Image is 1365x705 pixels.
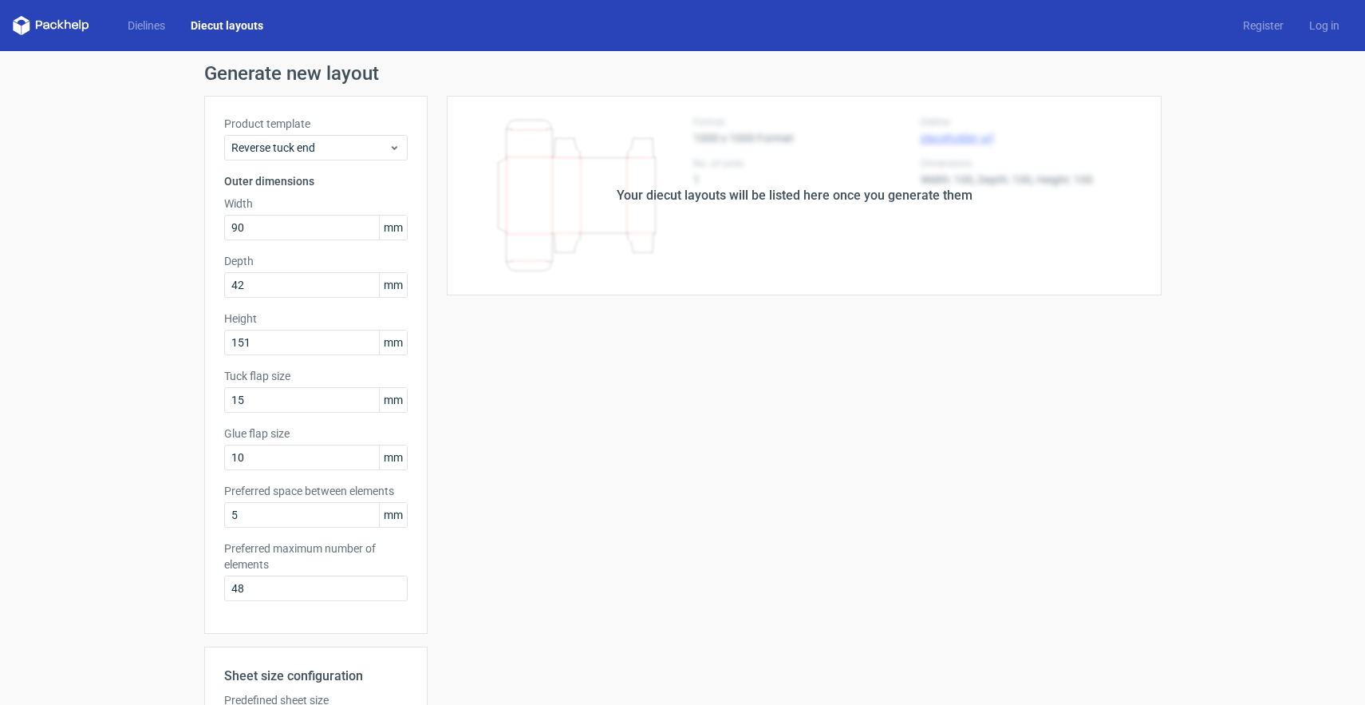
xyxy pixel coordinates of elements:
h2: Sheet size configuration [224,667,408,686]
a: Log in [1296,18,1352,34]
span: mm [379,331,407,354]
label: Width [224,196,408,212]
span: mm [379,503,407,527]
div: Your diecut layouts will be listed here once you generate them [617,186,972,205]
h1: Generate new layout [204,64,1162,83]
span: mm [379,446,407,469]
label: Product template [224,116,408,132]
a: Dielines [115,18,178,34]
a: Register [1230,18,1296,34]
span: mm [379,216,407,240]
a: Diecut layouts [178,18,276,34]
label: Height [224,311,408,327]
span: mm [379,273,407,297]
h3: Outer dimensions [224,173,408,189]
span: mm [379,388,407,412]
label: Depth [224,253,408,269]
label: Tuck flap size [224,368,408,384]
label: Glue flap size [224,426,408,442]
label: Preferred space between elements [224,483,408,499]
label: Preferred maximum number of elements [224,541,408,572]
span: Reverse tuck end [231,140,389,156]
